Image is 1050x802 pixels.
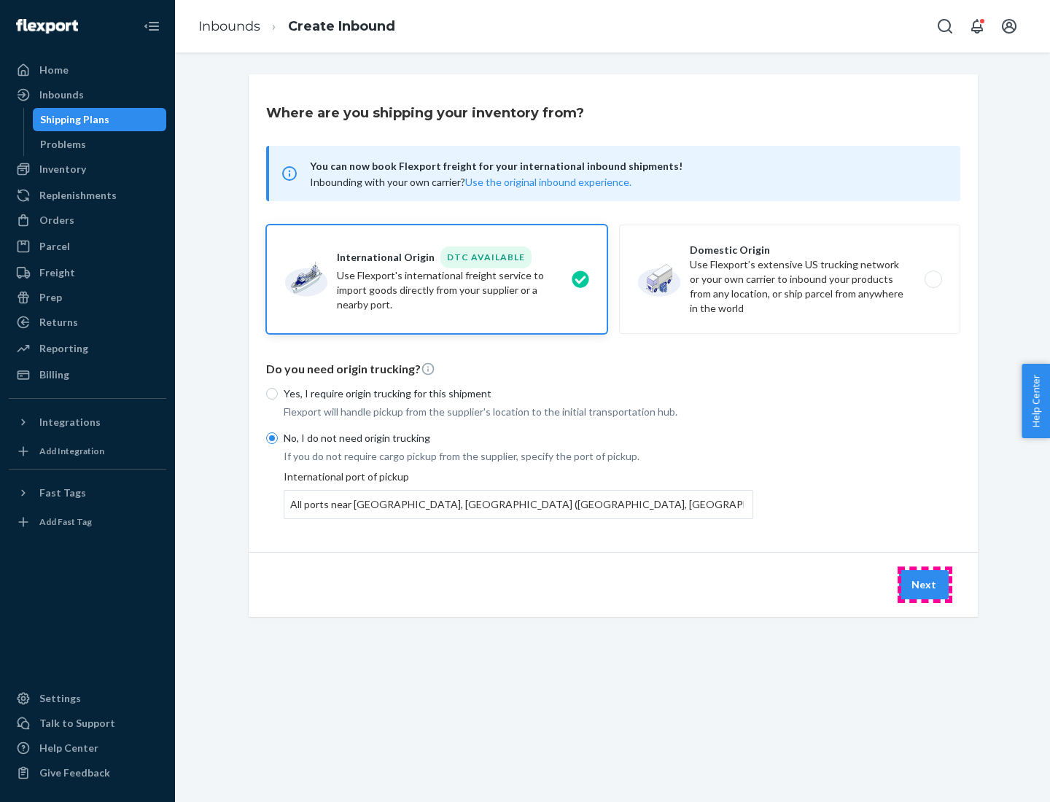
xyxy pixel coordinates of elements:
[39,213,74,227] div: Orders
[39,415,101,429] div: Integrations
[39,265,75,280] div: Freight
[9,337,166,360] a: Reporting
[9,410,166,434] button: Integrations
[9,736,166,760] a: Help Center
[39,341,88,356] div: Reporting
[9,481,166,505] button: Fast Tags
[9,58,166,82] a: Home
[465,175,631,190] button: Use the original inbound experience.
[9,510,166,534] a: Add Fast Tag
[9,157,166,181] a: Inventory
[1022,364,1050,438] button: Help Center
[39,188,117,203] div: Replenishments
[137,12,166,41] button: Close Navigation
[39,315,78,330] div: Returns
[9,687,166,710] a: Settings
[284,431,753,445] p: No, I do not need origin trucking
[310,157,943,175] span: You can now book Flexport freight for your international inbound shipments!
[39,87,84,102] div: Inbounds
[284,470,753,519] div: International port of pickup
[266,361,960,378] p: Do you need origin trucking?
[39,445,104,457] div: Add Integration
[284,405,753,419] p: Flexport will handle pickup from the supplier's location to the initial transportation hub.
[39,162,86,176] div: Inventory
[39,766,110,780] div: Give Feedback
[9,712,166,735] a: Talk to Support
[9,83,166,106] a: Inbounds
[198,18,260,34] a: Inbounds
[16,19,78,34] img: Flexport logo
[266,432,278,444] input: No, I do not need origin trucking
[9,286,166,309] a: Prep
[40,112,109,127] div: Shipping Plans
[995,12,1024,41] button: Open account menu
[187,5,407,48] ol: breadcrumbs
[39,63,69,77] div: Home
[9,363,166,386] a: Billing
[40,137,86,152] div: Problems
[284,449,753,464] p: If you do not require cargo pickup from the supplier, specify the port of pickup.
[39,716,115,731] div: Talk to Support
[33,108,167,131] a: Shipping Plans
[310,176,631,188] span: Inbounding with your own carrier?
[39,486,86,500] div: Fast Tags
[9,761,166,785] button: Give Feedback
[9,311,166,334] a: Returns
[266,388,278,400] input: Yes, I require origin trucking for this shipment
[39,367,69,382] div: Billing
[9,209,166,232] a: Orders
[39,290,62,305] div: Prep
[9,440,166,463] a: Add Integration
[9,235,166,258] a: Parcel
[9,261,166,284] a: Freight
[9,184,166,207] a: Replenishments
[33,133,167,156] a: Problems
[39,239,70,254] div: Parcel
[930,12,960,41] button: Open Search Box
[39,515,92,528] div: Add Fast Tag
[962,12,992,41] button: Open notifications
[39,741,98,755] div: Help Center
[284,386,753,401] p: Yes, I require origin trucking for this shipment
[899,570,949,599] button: Next
[288,18,395,34] a: Create Inbound
[266,104,584,122] h3: Where are you shipping your inventory from?
[39,691,81,706] div: Settings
